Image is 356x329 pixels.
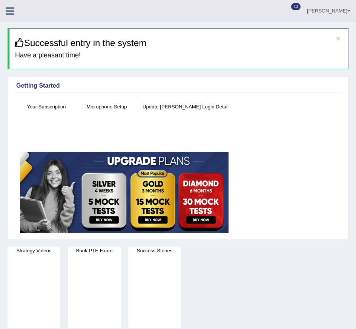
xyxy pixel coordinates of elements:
h4: Strategy Videos [8,247,60,255]
h4: Update [PERSON_NAME] Login Detail [141,103,230,111]
h4: Have a pleasant time! [15,52,342,59]
h4: Success Stories [128,247,181,255]
h4: Book PTE Exam [68,247,121,255]
img: small5.jpg [20,152,229,233]
h4: Your Subscription [20,103,73,111]
div: Getting Started [16,81,340,90]
button: × [336,34,341,42]
span: 13 [291,3,301,10]
h3: Successful entry in the system [15,38,342,48]
h4: Microphone Setup [80,103,133,111]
